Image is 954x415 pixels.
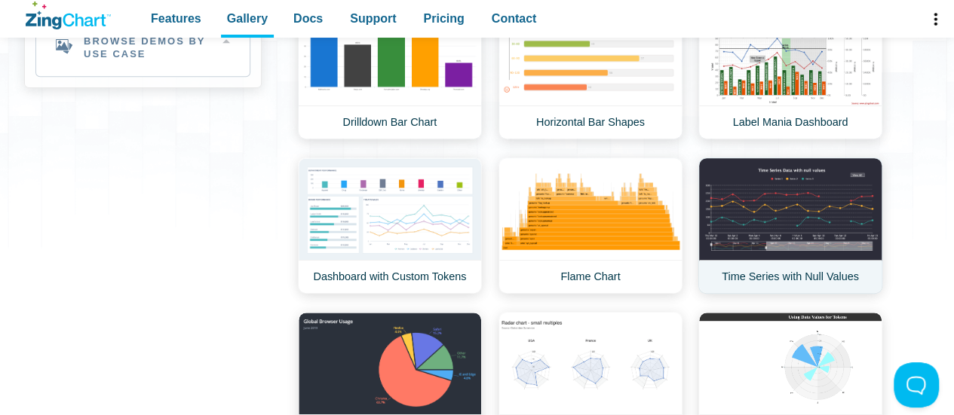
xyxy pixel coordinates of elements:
[293,8,323,29] span: Docs
[298,3,482,139] a: Drilldown Bar Chart
[698,157,882,294] a: Time Series with Null Values
[498,157,683,294] a: Flame Chart
[492,8,537,29] span: Contact
[26,2,111,29] a: ZingChart Logo. Click to return to the homepage
[151,8,201,29] span: Features
[350,8,396,29] span: Support
[227,8,268,29] span: Gallery
[894,362,939,407] iframe: Toggle Customer Support
[698,3,882,139] a: Label Mania Dashboard
[36,16,250,76] h2: Browse Demos By Use Case
[298,157,482,294] a: Dashboard with Custom Tokens
[498,3,683,139] a: Horizontal Bar Shapes
[423,8,464,29] span: Pricing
